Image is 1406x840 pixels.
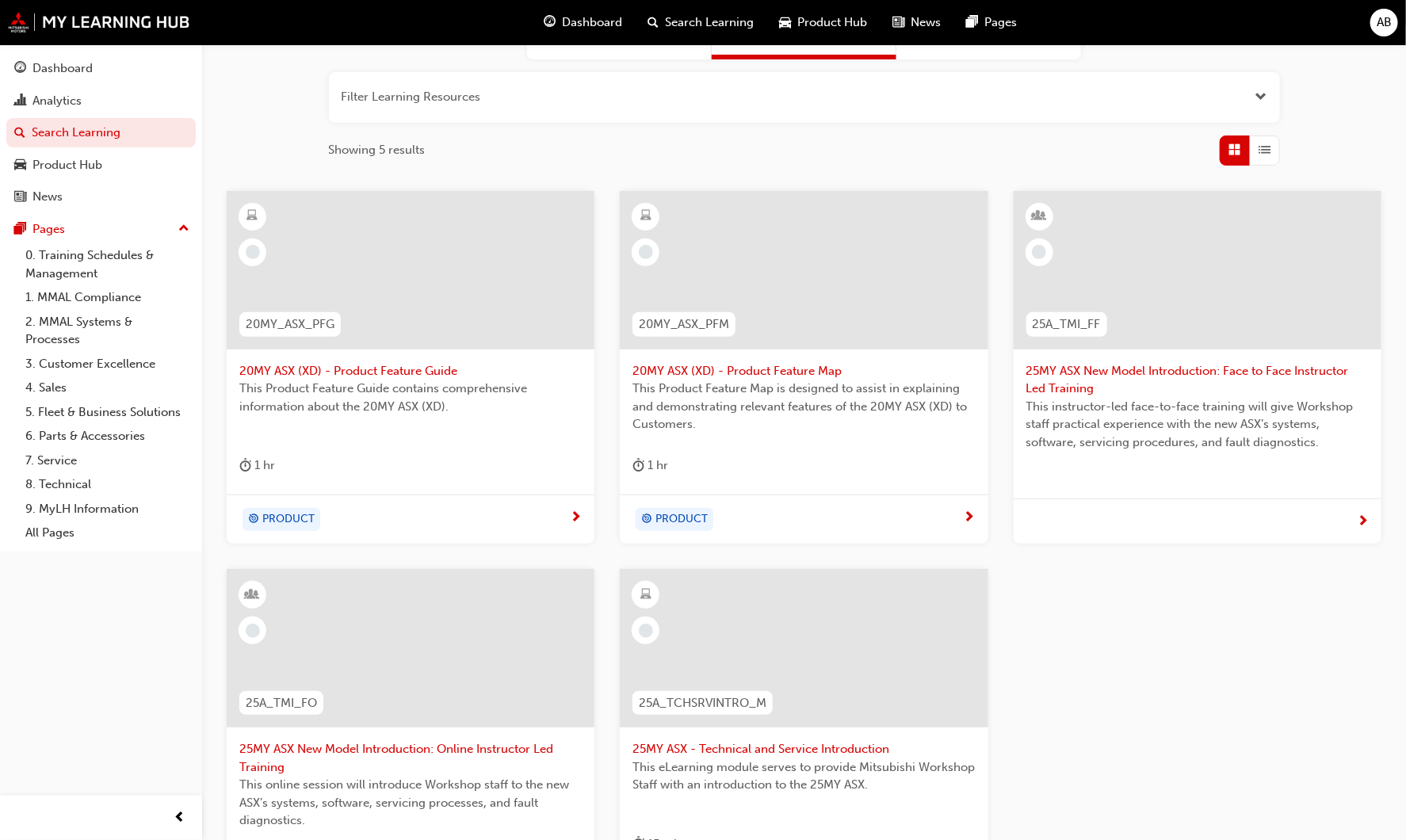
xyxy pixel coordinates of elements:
[632,380,975,433] span: This Product Feature Map is designed to assist in explaining and demonstrating relevant features ...
[14,190,26,204] span: news-icon
[32,156,102,174] div: Product Hub
[246,694,317,712] span: 25A_TMI_FO
[8,12,190,32] img: mmal
[14,94,26,109] span: chart-icon
[531,6,635,39] a: guage-iconDashboard
[779,13,791,32] span: car-icon
[632,758,975,794] span: This eLearning module serves to provide Mitsubishi Workshop Staff with an introduction to the 25M...
[641,510,652,530] span: target-icon
[32,188,63,206] div: News
[1014,191,1381,544] a: 25A_TMI_FF25MY ASX New Model Introduction: Face to Face Instructor Led TrainingThis instructor-le...
[6,51,196,215] button: DashboardAnalyticsSearch LearningProduct HubNews
[227,191,594,544] a: 20MY_ASX_PFG20MY ASX (XD) - Product Feature GuideThis Product Feature Guide contains comprehensiv...
[14,158,26,173] span: car-icon
[19,352,196,376] a: 3. Customer Excellence
[632,456,668,475] div: 1 hr
[544,13,556,32] span: guage-icon
[766,6,880,39] a: car-iconProduct Hub
[984,13,1017,32] span: Pages
[1032,245,1046,259] span: learningRecordVerb_NONE-icon
[892,13,904,32] span: news-icon
[6,118,196,147] a: Search Learning
[239,740,582,776] span: 25MY ASX New Model Introduction: Online Instructor Led Training
[953,6,1030,39] a: pages-iconPages
[246,245,260,259] span: learningRecordVerb_NONE-icon
[1026,362,1369,398] span: 25MY ASX New Model Introduction: Face to Face Instructor Led Training
[880,6,953,39] a: news-iconNews
[14,223,26,237] span: pages-icon
[665,13,754,32] span: Search Learning
[797,13,867,32] span: Product Hub
[635,6,766,39] a: search-iconSearch Learning
[640,206,651,227] span: learningResourceType_ELEARNING-icon
[19,424,196,449] a: 6. Parts & Accessories
[648,13,659,32] span: search-icon
[239,380,582,415] span: This Product Feature Guide contains comprehensive information about the 20MY ASX (XD).
[246,624,260,638] span: learningRecordVerb_NONE-icon
[6,215,196,244] button: Pages
[19,376,196,400] a: 4. Sales
[1026,398,1369,452] span: This instructor-led face-to-face training will give Workshop staff practical experience with the ...
[239,456,275,475] div: 1 hr
[1259,141,1270,159] span: List
[562,13,622,32] span: Dashboard
[32,92,82,110] div: Analytics
[1033,315,1101,334] span: 25A_TMI_FF
[6,182,196,212] a: News
[174,808,186,828] span: prev-icon
[639,245,653,259] span: learningRecordVerb_NONE-icon
[1255,88,1267,106] button: Open the filter
[19,521,196,545] a: All Pages
[911,13,941,32] span: News
[632,362,975,380] span: 20MY ASX (XD) - Product Feature Map
[19,449,196,473] a: 7. Service
[964,511,976,525] span: next-icon
[966,13,978,32] span: pages-icon
[248,510,259,530] span: target-icon
[632,456,644,475] span: duration-icon
[19,497,196,521] a: 9. MyLH Information
[1370,9,1398,36] button: AB
[6,151,196,180] a: Product Hub
[246,315,334,334] span: 20MY_ASX_PFG
[639,694,766,712] span: 25A_TCHSRVINTRO_M
[6,86,196,116] a: Analytics
[247,206,258,227] span: learningResourceType_ELEARNING-icon
[19,400,196,425] a: 5. Fleet & Business Solutions
[178,219,189,239] span: up-icon
[262,510,315,529] span: PRODUCT
[620,191,988,544] a: 20MY_ASX_PFM20MY ASX (XD) - Product Feature MapThis Product Feature Map is designed to assist in ...
[32,59,93,78] div: Dashboard
[1228,141,1240,159] span: Grid
[14,126,25,140] span: search-icon
[640,585,651,605] span: learningResourceType_ELEARNING-icon
[1357,515,1369,529] span: next-icon
[19,243,196,285] a: 0. Training Schedules & Management
[14,62,26,76] span: guage-icon
[1377,13,1392,32] span: AB
[239,776,582,830] span: This online session will introduce Workshop staff to the new ASX’s systems, software, servicing p...
[19,472,196,497] a: 8. Technical
[247,585,258,605] span: learningResourceType_INSTRUCTOR_LED-icon
[239,456,251,475] span: duration-icon
[32,220,65,239] div: Pages
[19,285,196,310] a: 1. MMAL Compliance
[655,510,708,529] span: PRODUCT
[329,141,426,159] span: Showing 5 results
[570,511,582,525] span: next-icon
[639,624,653,638] span: learningRecordVerb_NONE-icon
[239,362,582,380] span: 20MY ASX (XD) - Product Feature Guide
[1033,206,1045,227] span: learningResourceType_INSTRUCTOR_LED-icon
[632,740,975,758] span: 25MY ASX - Technical and Service Introduction
[19,310,196,352] a: 2. MMAL Systems & Processes
[639,315,729,334] span: 20MY_ASX_PFM
[6,54,196,83] a: Dashboard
